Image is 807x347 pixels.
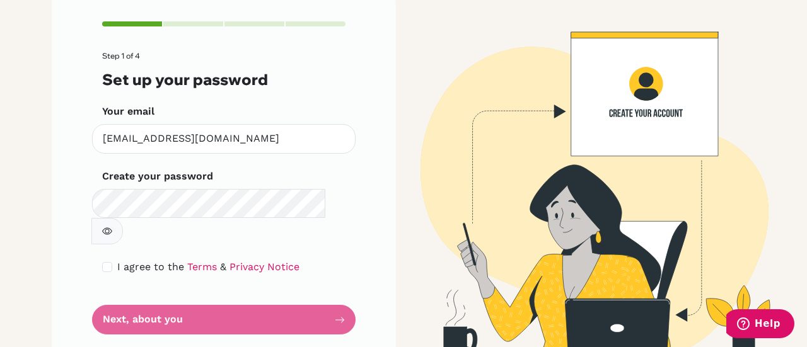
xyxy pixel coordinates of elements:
[92,124,356,154] input: Insert your email*
[187,261,217,273] a: Terms
[102,51,140,60] span: Step 1 of 4
[102,169,213,184] label: Create your password
[220,261,226,273] span: &
[102,104,154,119] label: Your email
[117,261,184,273] span: I agree to the
[229,261,299,273] a: Privacy Notice
[102,71,345,89] h3: Set up your password
[726,309,794,341] iframe: Opens a widget where you can find more information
